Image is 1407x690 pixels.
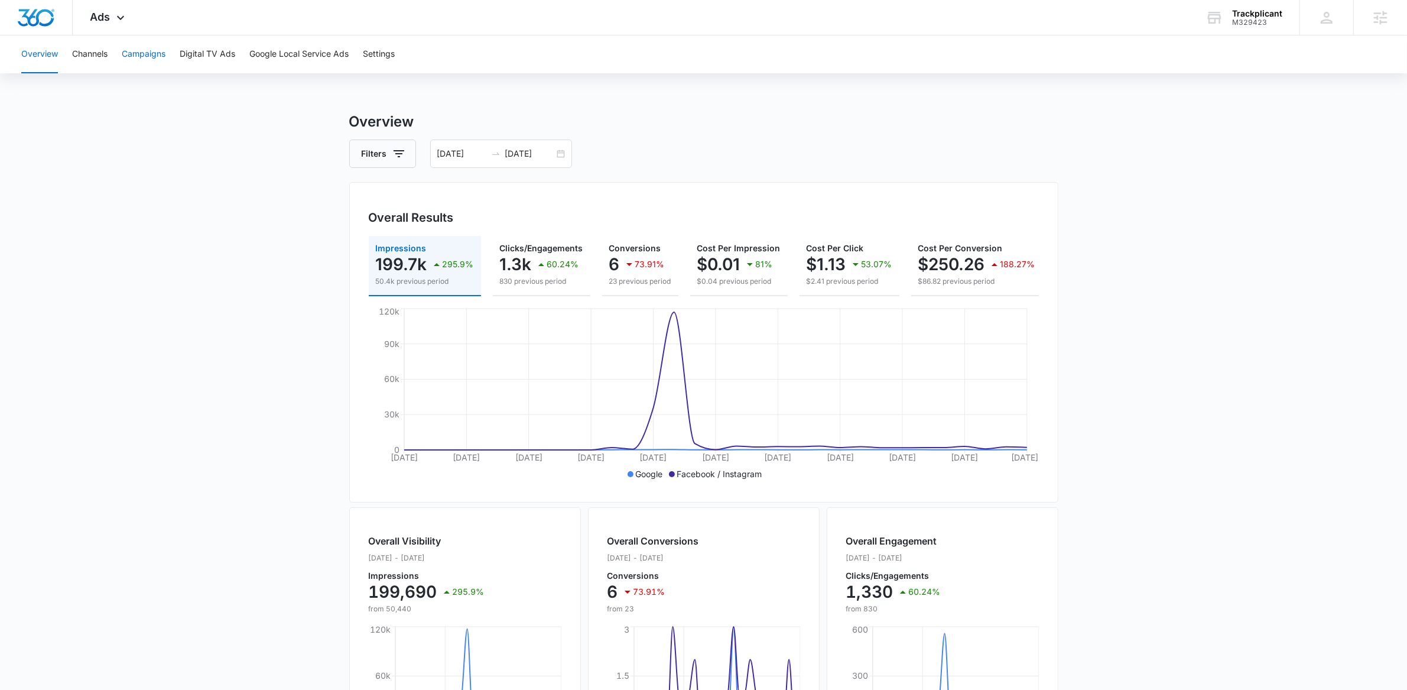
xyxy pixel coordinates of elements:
span: Ads [90,11,111,23]
p: 295.9% [443,260,474,268]
p: 6 [609,255,620,274]
p: 199.7k [376,255,427,274]
p: [DATE] - [DATE] [607,553,699,563]
div: v 4.0.25 [33,19,58,28]
tspan: 120k [370,624,391,634]
p: $1.13 [807,255,846,274]
tspan: [DATE] [391,452,418,462]
p: 199,690 [369,582,437,601]
button: Channels [72,35,108,73]
div: Keywords by Traffic [131,70,199,77]
p: Impressions [369,572,485,580]
p: 188.27% [1000,260,1035,268]
p: $2.41 previous period [807,276,892,287]
p: from 50,440 [369,604,485,614]
tspan: 600 [852,624,868,634]
tspan: 60k [384,374,399,384]
img: website_grey.svg [19,31,28,40]
div: account id [1232,18,1282,27]
tspan: [DATE] [639,452,667,462]
tspan: [DATE] [889,452,916,462]
p: 1.3k [500,255,532,274]
button: Overview [21,35,58,73]
p: 81% [756,260,773,268]
p: 6 [607,582,618,601]
tspan: [DATE] [453,452,480,462]
p: Google [636,468,663,480]
tspan: [DATE] [826,452,853,462]
p: 60.24% [547,260,579,268]
div: Domain: [DOMAIN_NAME] [31,31,130,40]
tspan: 1.5 [616,670,629,681]
p: 830 previous period [500,276,583,287]
tspan: 3 [624,624,629,634]
p: [DATE] - [DATE] [369,553,485,563]
p: 23 previous period [609,276,671,287]
h2: Overall Engagement [846,534,941,548]
input: Start date [437,147,486,160]
p: 73.91% [635,260,665,268]
img: tab_keywords_by_traffic_grey.svg [118,69,127,78]
tspan: [DATE] [577,452,605,462]
tspan: [DATE] [515,452,542,462]
p: 73.91% [633,588,665,596]
p: $0.01 [697,255,740,274]
button: Google Local Service Ads [249,35,349,73]
span: Clicks/Engagements [500,243,583,253]
div: account name [1232,9,1282,18]
button: Filters [349,140,416,168]
span: to [491,149,501,158]
h2: Overall Conversions [607,534,699,548]
p: from 23 [607,604,699,614]
p: 50.4k previous period [376,276,474,287]
span: swap-right [491,149,501,158]
tspan: 120k [379,306,399,316]
tspan: [DATE] [1011,452,1038,462]
p: Conversions [607,572,699,580]
img: logo_orange.svg [19,19,28,28]
tspan: 90k [384,339,399,349]
tspan: 30k [384,409,399,419]
p: $86.82 previous period [918,276,1035,287]
p: $250.26 [918,255,985,274]
tspan: [DATE] [764,452,791,462]
img: tab_domain_overview_orange.svg [32,69,41,78]
p: Facebook / Instagram [677,468,762,480]
p: from 830 [846,604,941,614]
tspan: [DATE] [702,452,729,462]
button: Campaigns [122,35,165,73]
h3: Overview [349,111,1058,132]
h2: Overall Visibility [369,534,485,548]
span: Conversions [609,243,661,253]
span: Cost Per Conversion [918,243,1003,253]
p: [DATE] - [DATE] [846,553,941,563]
span: Cost Per Impression [697,243,781,253]
tspan: [DATE] [951,452,978,462]
p: 1,330 [846,582,893,601]
h3: Overall Results [369,209,454,226]
tspan: 300 [852,670,868,681]
div: Domain Overview [45,70,106,77]
p: 53.07% [862,260,892,268]
button: Digital TV Ads [180,35,235,73]
p: 295.9% [453,588,485,596]
input: End date [505,147,554,160]
p: Clicks/Engagements [846,572,941,580]
span: Impressions [376,243,427,253]
tspan: 0 [394,445,399,455]
p: $0.04 previous period [697,276,781,287]
button: Settings [363,35,395,73]
span: Cost Per Click [807,243,864,253]
p: 60.24% [909,588,941,596]
tspan: 60k [375,670,391,681]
